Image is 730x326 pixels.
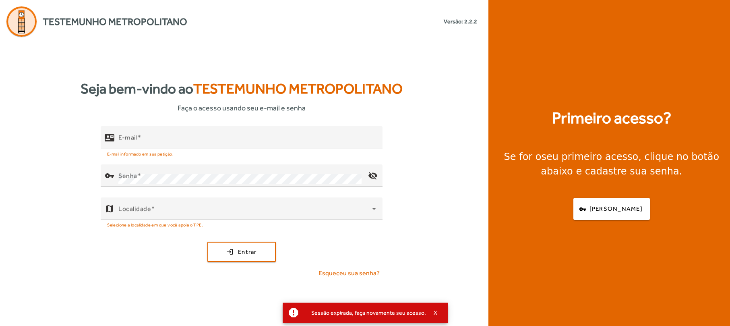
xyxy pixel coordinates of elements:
span: X [434,309,438,316]
button: X [426,309,446,316]
mat-icon: report [287,307,300,319]
mat-icon: contact_mail [105,133,114,143]
strong: seu primeiro acesso [542,151,639,162]
mat-icon: visibility_off [364,166,383,185]
span: Testemunho Metropolitano [43,15,187,29]
mat-label: E-mail [118,134,137,141]
mat-hint: Selecione a localidade em que você apoia o TPE. [107,220,203,229]
strong: Seja bem-vindo ao [81,78,403,100]
div: Sessão expirada, faça novamente seu acesso. [305,307,426,318]
mat-icon: vpn_key [105,171,114,181]
mat-hint: E-mail informado em sua petição. [107,149,174,158]
strong: Primeiro acesso? [552,106,671,130]
img: Logo Agenda [6,6,37,37]
div: Se for o , clique no botão abaixo e cadastre sua senha. [498,150,725,179]
mat-label: Senha [118,172,137,180]
span: Faça o acesso usando seu e-mail e senha [178,102,306,113]
button: Entrar [207,242,276,262]
small: Versão: 2.2.2 [444,17,477,26]
button: [PERSON_NAME] [573,198,650,220]
mat-label: Localidade [118,205,151,213]
span: Testemunho Metropolitano [193,81,403,97]
span: Entrar [238,247,257,257]
span: Esqueceu sua senha? [318,268,380,278]
span: [PERSON_NAME] [589,204,643,214]
mat-icon: map [105,204,114,214]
